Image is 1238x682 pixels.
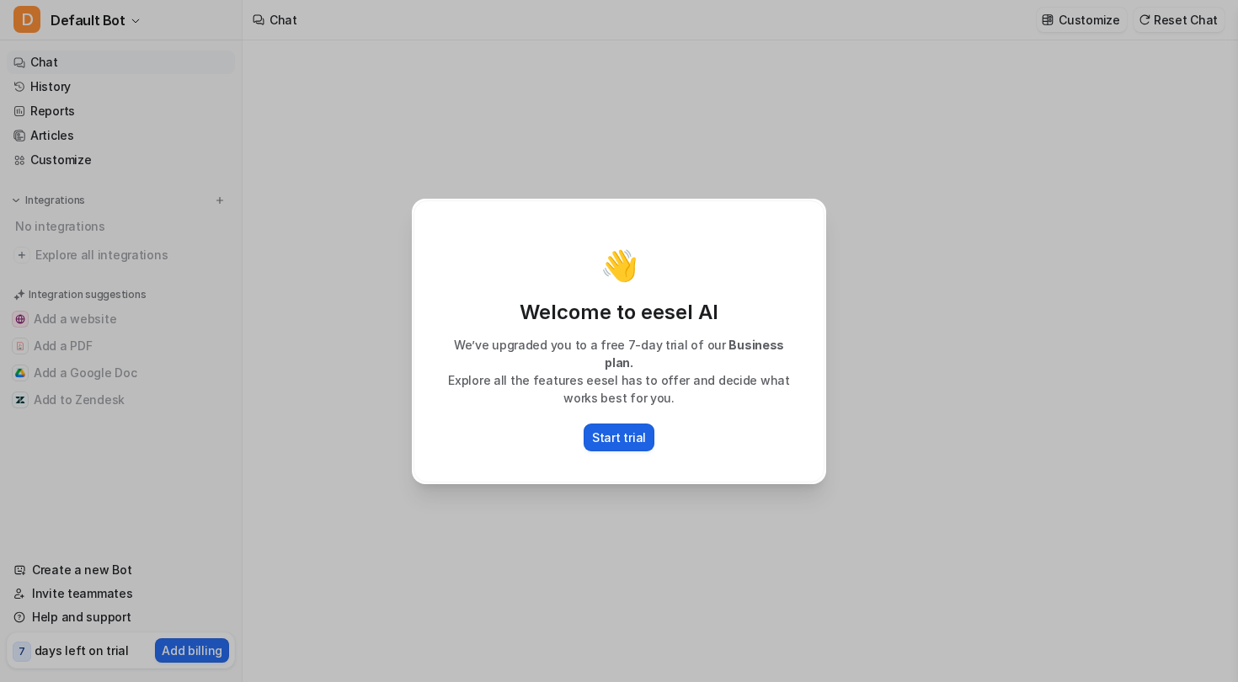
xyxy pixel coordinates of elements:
[592,429,646,446] p: Start trial
[600,248,638,282] p: 👋
[431,336,807,371] p: We’ve upgraded you to a free 7-day trial of our
[584,424,654,451] button: Start trial
[431,299,807,326] p: Welcome to eesel AI
[431,371,807,407] p: Explore all the features eesel has to offer and decide what works best for you.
